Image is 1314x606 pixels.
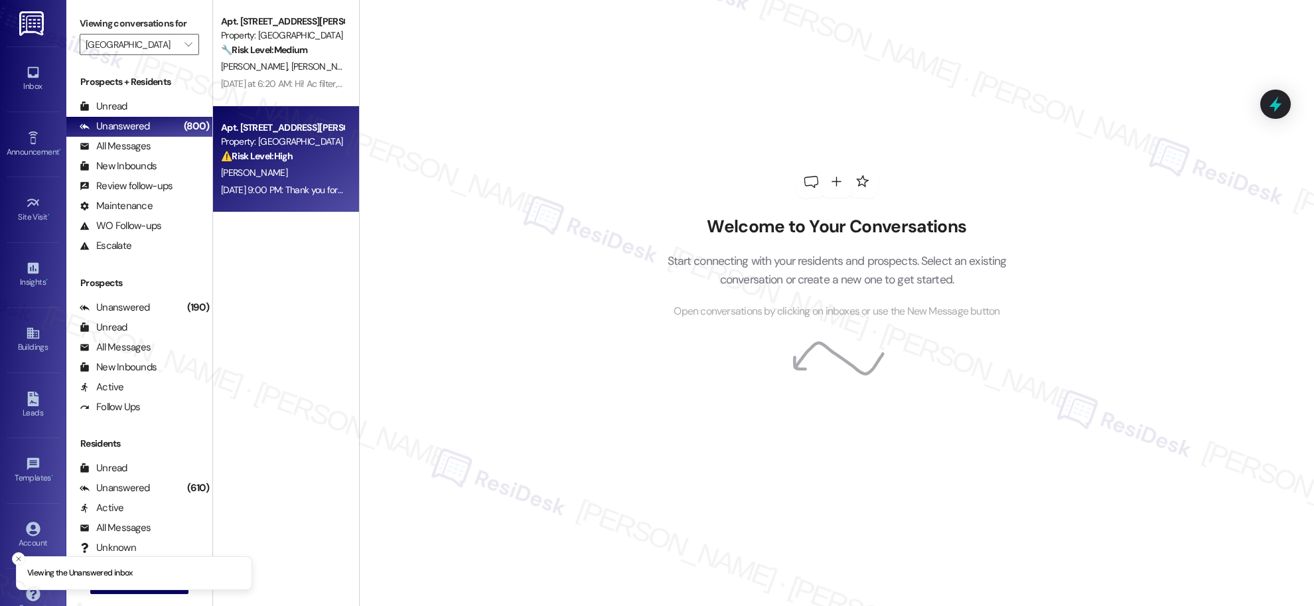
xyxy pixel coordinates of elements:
[80,199,153,213] div: Maintenance
[80,501,124,515] div: Active
[184,478,212,498] div: (610)
[221,135,344,149] div: Property: [GEOGRAPHIC_DATA]
[7,518,60,554] a: Account
[80,179,173,193] div: Review follow-ups
[46,275,48,285] span: •
[7,61,60,97] a: Inbox
[80,301,150,315] div: Unanswered
[181,116,212,137] div: (800)
[7,388,60,423] a: Leads
[80,219,161,233] div: WO Follow-ups
[7,192,60,228] a: Site Visit •
[291,60,357,72] span: [PERSON_NAME]
[66,437,212,451] div: Residents
[674,303,999,320] span: Open conversations by clicking on inboxes or use the New Message button
[7,322,60,358] a: Buildings
[80,341,151,354] div: All Messages
[80,239,131,253] div: Escalate
[80,380,124,394] div: Active
[221,184,1027,196] div: [DATE] 9:00 PM: Thank you for your message. Our offices are currently closed, but we will contact...
[59,145,61,155] span: •
[647,252,1027,289] p: Start connecting with your residents and prospects. Select an existing conversation or create a n...
[221,29,344,42] div: Property: [GEOGRAPHIC_DATA]
[86,34,178,55] input: All communities
[80,159,157,173] div: New Inbounds
[221,78,855,90] div: [DATE] at 6:20 AM: Hi! Ac filter, And the maintenance requests are here in chat , I'll look up on...
[19,11,46,36] img: ResiDesk Logo
[80,119,150,133] div: Unanswered
[51,471,53,481] span: •
[80,521,151,535] div: All Messages
[80,541,136,555] div: Unknown
[27,568,133,579] p: Viewing the Unanswered inbox
[80,481,150,495] div: Unanswered
[221,121,344,135] div: Apt. [STREET_ADDRESS][PERSON_NAME]
[80,360,157,374] div: New Inbounds
[221,167,287,179] span: [PERSON_NAME]
[80,139,151,153] div: All Messages
[80,400,141,414] div: Follow Ups
[184,39,192,50] i: 
[221,44,307,56] strong: 🔧 Risk Level: Medium
[80,321,127,335] div: Unread
[48,210,50,220] span: •
[66,75,212,89] div: Prospects + Residents
[80,100,127,114] div: Unread
[221,150,293,162] strong: ⚠️ Risk Level: High
[7,453,60,489] a: Templates •
[184,297,212,318] div: (190)
[80,461,127,475] div: Unread
[12,552,25,566] button: Close toast
[7,257,60,293] a: Insights •
[221,60,291,72] span: [PERSON_NAME]
[221,15,344,29] div: Apt. [STREET_ADDRESS][PERSON_NAME]
[66,276,212,290] div: Prospects
[647,216,1027,238] h2: Welcome to Your Conversations
[80,13,199,34] label: Viewing conversations for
